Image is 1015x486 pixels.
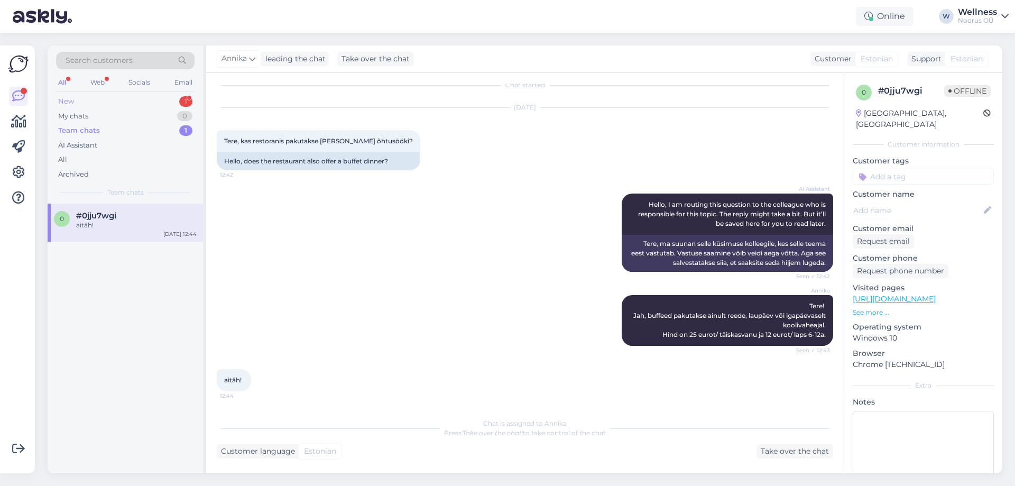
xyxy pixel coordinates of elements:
[878,85,944,97] div: # 0jju7wgi
[853,333,994,344] p: Windows 10
[58,154,67,165] div: All
[951,53,983,65] span: Estonian
[958,8,1009,25] a: WellnessNoorus OÜ
[224,376,242,384] span: aitäh!
[220,171,260,179] span: 12:42
[462,429,523,437] i: 'Take over the chat'
[58,111,88,122] div: My chats
[944,85,991,97] span: Offline
[853,381,994,390] div: Extra
[304,446,336,457] span: Estonian
[8,54,29,74] img: Askly Logo
[222,53,247,65] span: Annika
[853,253,994,264] p: Customer phone
[853,140,994,149] div: Customer information
[853,397,994,408] p: Notes
[790,346,830,354] span: Seen ✓ 12:43
[483,419,567,427] span: Chat is assigned to Annika
[810,53,852,65] div: Customer
[853,348,994,359] p: Browser
[856,108,983,130] div: [GEOGRAPHIC_DATA], [GEOGRAPHIC_DATA]
[58,125,100,136] div: Team chats
[939,9,954,24] div: W
[853,189,994,200] p: Customer name
[56,76,68,89] div: All
[66,55,133,66] span: Search customers
[217,103,833,112] div: [DATE]
[217,446,295,457] div: Customer language
[444,429,606,437] span: Press to take control of the chat
[853,282,994,294] p: Visited pages
[853,169,994,185] input: Add a tag
[88,76,107,89] div: Web
[58,140,97,151] div: AI Assistant
[756,444,833,459] div: Take over the chat
[224,137,413,145] span: Tere, kas restoranis pakutakse [PERSON_NAME] õhtusööki?
[907,53,942,65] div: Support
[853,322,994,333] p: Operating system
[60,215,64,223] span: 0
[958,16,997,25] div: Noorus OÜ
[853,308,994,317] p: See more ...
[107,188,144,197] span: Team chats
[58,169,89,180] div: Archived
[76,221,197,230] div: aitäh!
[179,125,192,136] div: 1
[76,211,116,221] span: #0jju7wgi
[856,7,914,26] div: Online
[217,152,420,170] div: Hello, does the restaurant also offer a buffet dinner?
[261,53,326,65] div: leading the chat
[853,264,948,278] div: Request phone number
[337,52,414,66] div: Take over the chat
[220,392,260,400] span: 12:44
[958,8,997,16] div: Wellness
[853,359,994,370] p: Chrome [TECHNICAL_ID]
[790,287,830,295] span: Annika
[790,185,830,193] span: AI Assistant
[853,205,982,216] input: Add name
[853,294,936,304] a: [URL][DOMAIN_NAME]
[217,80,833,90] div: Chat started
[862,88,866,96] span: 0
[58,96,74,107] div: New
[853,155,994,167] p: Customer tags
[179,96,192,107] div: 1
[622,235,833,272] div: Tere, ma suunan selle küsimuse kolleegile, kes selle teema eest vastutab. Vastuse saamine võib ve...
[853,223,994,234] p: Customer email
[163,230,197,238] div: [DATE] 12:44
[790,272,830,280] span: Seen ✓ 12:42
[853,234,914,249] div: Request email
[172,76,195,89] div: Email
[177,111,192,122] div: 0
[126,76,152,89] div: Socials
[638,200,827,227] span: Hello, I am routing this question to the colleague who is responsible for this topic. The reply m...
[861,53,893,65] span: Estonian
